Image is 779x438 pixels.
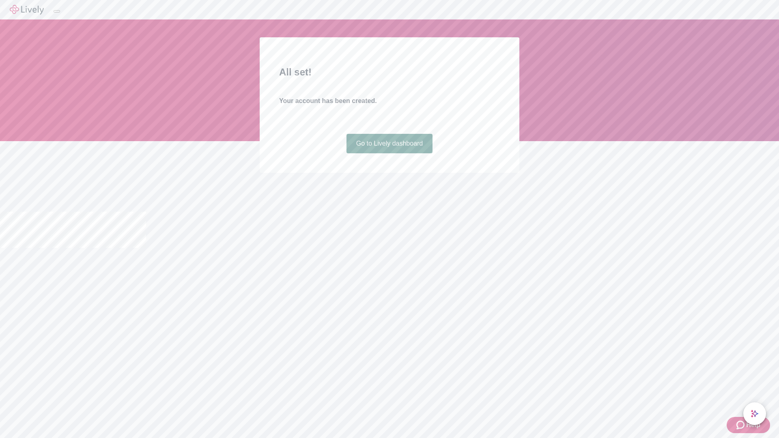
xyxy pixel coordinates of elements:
[54,10,60,13] button: Log out
[746,420,760,430] span: Help
[743,402,766,425] button: chat
[279,65,500,79] h2: All set!
[346,134,433,153] a: Go to Lively dashboard
[727,417,770,433] button: Zendesk support iconHelp
[279,96,500,106] h4: Your account has been created.
[10,5,44,15] img: Lively
[751,410,759,418] svg: Lively AI Assistant
[736,420,746,430] svg: Zendesk support icon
